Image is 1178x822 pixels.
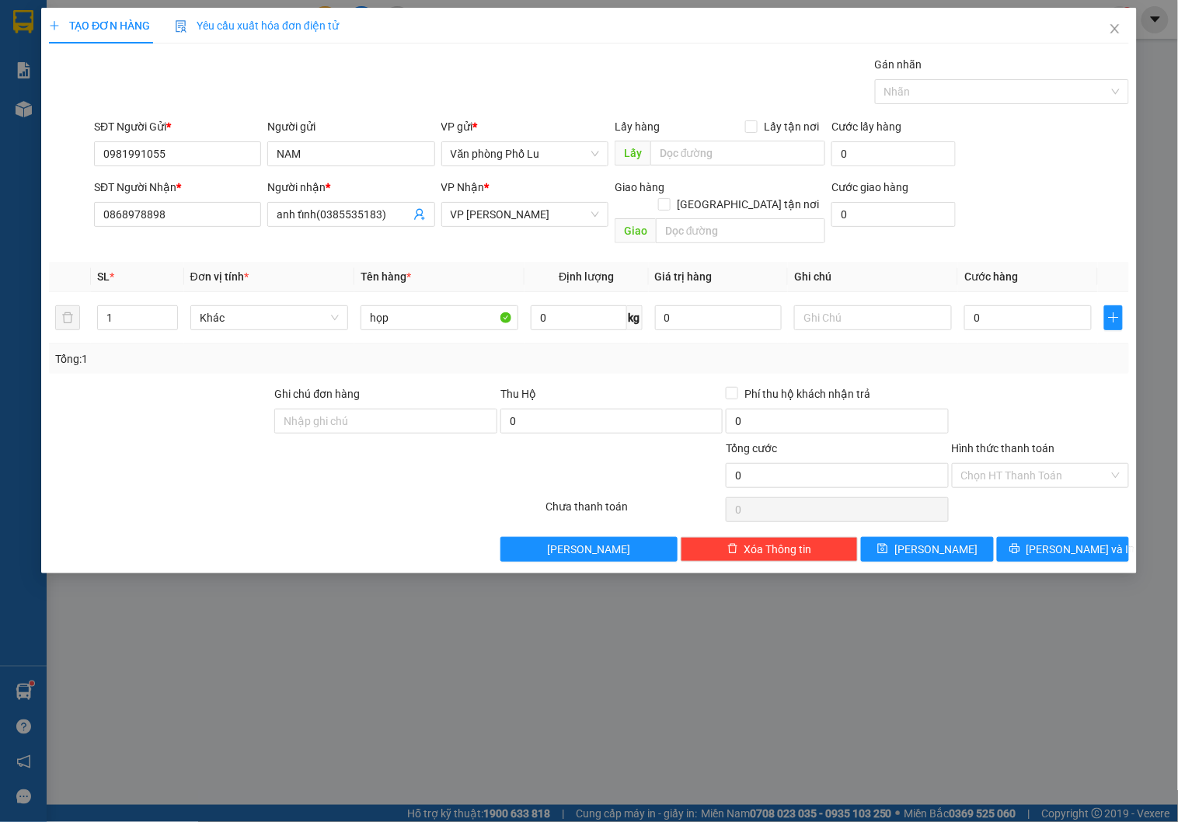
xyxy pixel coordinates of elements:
div: VP gửi [441,118,608,135]
button: plus [1104,305,1123,330]
span: [GEOGRAPHIC_DATA] tận nơi [671,196,825,213]
div: SĐT Người Nhận [94,179,261,196]
span: save [877,543,888,556]
img: logo.jpg [9,12,86,90]
div: SĐT Người Gửi [94,118,261,135]
div: Người gửi [267,118,434,135]
label: Hình thức thanh toán [952,442,1055,455]
img: icon [175,20,187,33]
input: Dọc đường [656,218,825,243]
div: Chưa thanh toán [544,498,724,525]
input: Ghi chú đơn hàng [274,409,497,434]
span: plus [1105,312,1122,324]
span: SL [97,270,110,283]
span: Thu Hộ [500,388,536,400]
span: kg [627,305,643,330]
span: Khác [200,306,339,329]
button: deleteXóa Thông tin [681,537,858,562]
span: VP Gia Lâm [451,203,599,226]
span: Giao hàng [615,181,664,193]
span: [PERSON_NAME] [548,541,631,558]
input: Cước lấy hàng [831,141,955,166]
button: [PERSON_NAME] [500,537,678,562]
button: delete [55,305,80,330]
button: printer[PERSON_NAME] và In [997,537,1129,562]
label: Gán nhãn [875,58,922,71]
span: [PERSON_NAME] [894,541,978,558]
span: TẠO ĐƠN HÀNG [49,19,150,32]
span: Lấy hàng [615,120,660,133]
input: 0 [655,305,782,330]
div: Tổng: 1 [55,350,455,367]
input: VD: Bàn, Ghế [361,305,518,330]
label: Cước giao hàng [831,181,908,193]
span: Tên hàng [361,270,411,283]
span: Giá trị hàng [655,270,713,283]
span: Đơn vị tính [190,270,249,283]
h2: W27ECC6C [9,90,125,116]
span: Cước hàng [964,270,1018,283]
label: Cước lấy hàng [831,120,901,133]
span: user-add [413,208,426,221]
button: Close [1093,8,1137,51]
span: Lấy [615,141,650,165]
input: Ghi Chú [794,305,952,330]
span: Yêu cầu xuất hóa đơn điện tử [175,19,339,32]
input: Dọc đường [650,141,825,165]
th: Ghi chú [788,262,958,292]
input: Cước giao hàng [831,202,955,227]
span: VP Nhận [441,181,485,193]
button: save[PERSON_NAME] [861,537,993,562]
span: Phí thu hộ khách nhận trả [738,385,877,402]
div: Người nhận [267,179,434,196]
b: Sao Việt [94,37,190,62]
span: Lấy tận nơi [758,118,825,135]
span: Giao [615,218,656,243]
label: Ghi chú đơn hàng [274,388,360,400]
span: printer [1009,543,1020,556]
span: Định lượng [559,270,614,283]
b: [DOMAIN_NAME] [207,12,375,38]
span: Tổng cước [726,442,777,455]
span: delete [727,543,738,556]
h2: VP Nhận: VP Nhận 779 Giải Phóng [82,90,375,237]
span: plus [49,20,60,31]
span: Văn phòng Phố Lu [451,142,599,165]
span: Xóa Thông tin [744,541,812,558]
span: close [1109,23,1121,35]
span: [PERSON_NAME] và In [1026,541,1135,558]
